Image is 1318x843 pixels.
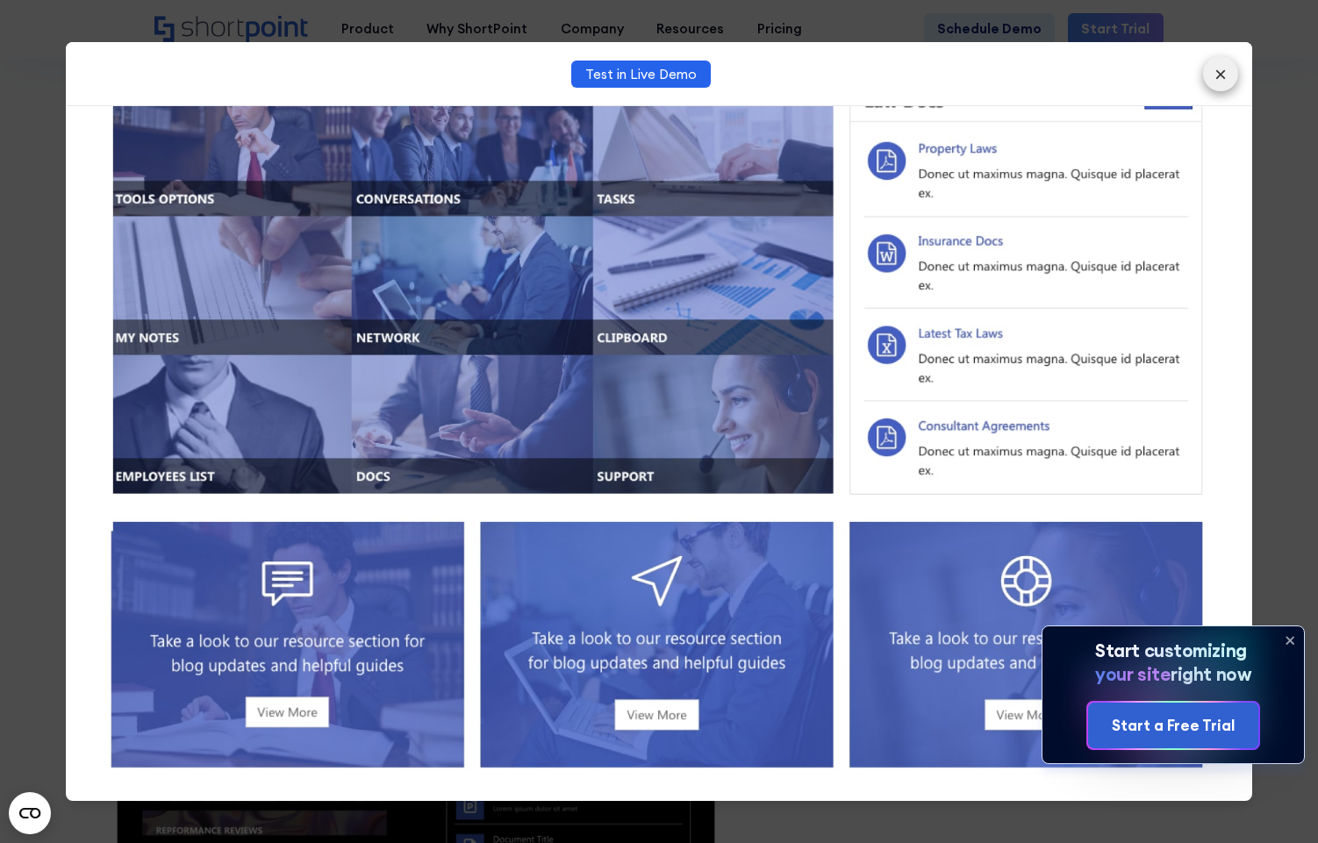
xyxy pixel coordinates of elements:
[1230,759,1318,843] iframe: Chat Widget
[1088,703,1258,748] a: Start a Free Trial
[1112,715,1235,737] div: Start a Free Trial
[9,792,51,834] button: Open CMP widget
[1203,56,1238,91] button: ×
[1230,759,1318,843] div: Chatwidget
[571,61,711,88] a: Test in Live Demo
